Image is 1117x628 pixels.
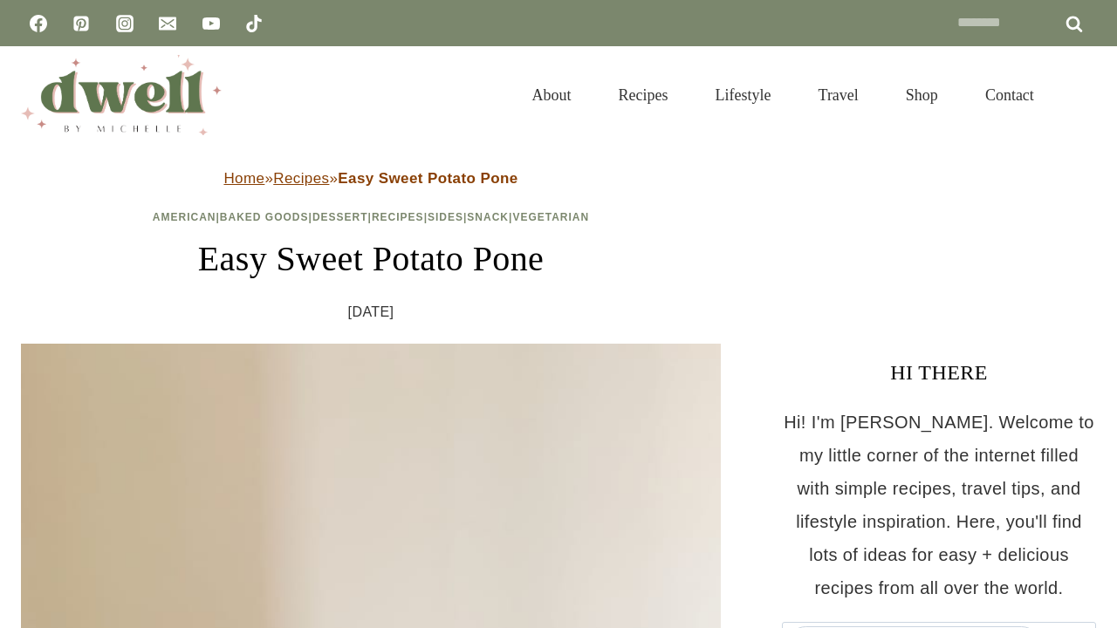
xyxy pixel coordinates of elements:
[273,170,329,187] a: Recipes
[223,170,264,187] a: Home
[428,211,463,223] a: Sides
[372,211,424,223] a: Recipes
[236,6,271,41] a: TikTok
[153,211,589,223] span: | | | | | |
[21,6,56,41] a: Facebook
[595,65,692,126] a: Recipes
[348,299,394,325] time: [DATE]
[882,65,962,126] a: Shop
[150,6,185,41] a: Email
[21,55,222,135] img: DWELL by michelle
[1066,80,1096,110] button: View Search Form
[962,65,1058,126] a: Contact
[21,233,721,285] h1: Easy Sweet Potato Pone
[338,170,517,187] strong: Easy Sweet Potato Pone
[64,6,99,41] a: Pinterest
[194,6,229,41] a: YouTube
[220,211,309,223] a: Baked Goods
[223,170,517,187] span: » »
[153,211,216,223] a: American
[467,211,509,223] a: Snack
[795,65,882,126] a: Travel
[512,211,589,223] a: Vegetarian
[509,65,595,126] a: About
[782,357,1096,388] h3: HI THERE
[509,65,1058,126] nav: Primary Navigation
[107,6,142,41] a: Instagram
[692,65,795,126] a: Lifestyle
[312,211,368,223] a: Dessert
[782,406,1096,604] p: Hi! I'm [PERSON_NAME]. Welcome to my little corner of the internet filled with simple recipes, tr...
